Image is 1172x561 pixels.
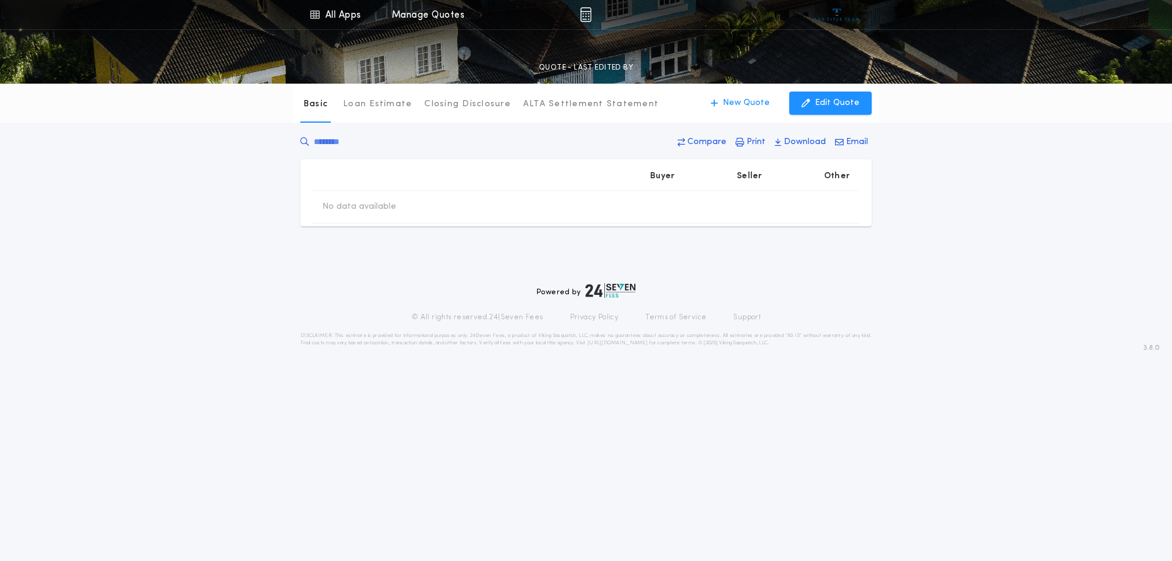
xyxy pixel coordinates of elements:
[723,97,770,109] p: New Quote
[737,170,762,183] p: Seller
[523,98,659,110] p: ALTA Settlement Statement
[645,313,706,322] a: Terms of Service
[698,92,782,115] button: New Quote
[824,170,850,183] p: Other
[411,313,543,322] p: © All rights reserved. 24|Seven Fees
[732,131,769,153] button: Print
[539,62,633,74] p: QUOTE - LAST EDITED BY
[313,191,406,223] td: No data available
[815,97,859,109] p: Edit Quote
[1143,342,1160,353] span: 3.8.0
[784,136,826,148] p: Download
[771,131,830,153] button: Download
[747,136,765,148] p: Print
[300,332,872,347] p: DISCLAIMER: This estimate is provided for informational purposes only. 24|Seven Fees, a product o...
[789,92,872,115] button: Edit Quote
[650,170,675,183] p: Buyer
[570,313,619,322] a: Privacy Policy
[587,341,648,346] a: [URL][DOMAIN_NAME]
[687,136,726,148] p: Compare
[303,98,328,110] p: Basic
[733,313,761,322] a: Support
[343,98,412,110] p: Loan Estimate
[846,136,868,148] p: Email
[537,283,635,298] div: Powered by
[831,131,872,153] button: Email
[580,7,591,22] img: img
[674,131,730,153] button: Compare
[424,98,511,110] p: Closing Disclosure
[814,9,860,21] img: vs-icon
[585,283,635,298] img: logo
